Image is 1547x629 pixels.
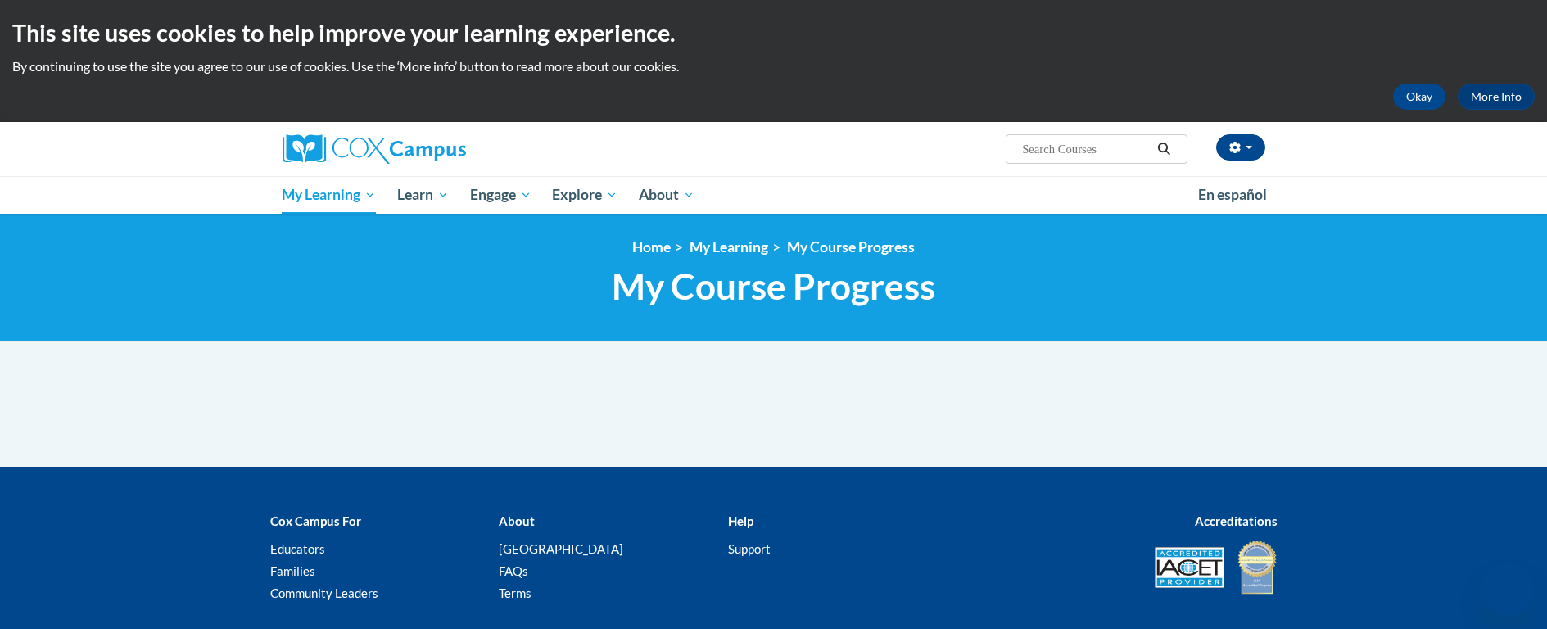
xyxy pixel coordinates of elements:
p: By continuing to use the site you agree to our use of cookies. Use the ‘More info’ button to read... [12,57,1535,75]
span: My Course Progress [612,265,935,308]
img: Cox Campus [283,134,466,164]
a: Engage [459,176,542,214]
a: FAQs [499,563,528,578]
img: IDA® Accredited [1237,539,1278,596]
a: Families [270,563,315,578]
a: En español [1187,178,1278,212]
a: Terms [499,586,531,600]
button: Okay [1393,84,1445,110]
a: Community Leaders [270,586,378,600]
span: Learn [397,185,449,205]
b: Cox Campus For [270,514,361,528]
button: Account Settings [1216,134,1265,161]
b: Help [728,514,753,528]
a: My Learning [272,176,387,214]
a: Home [632,238,671,256]
b: About [499,514,535,528]
h2: This site uses cookies to help improve your learning experience. [12,16,1535,49]
span: My Learning [282,185,376,205]
a: About [628,176,705,214]
iframe: Button to launch messaging window [1481,563,1534,616]
a: Learn [387,176,459,214]
span: Engage [470,185,531,205]
a: Explore [541,176,628,214]
a: Support [728,541,771,556]
button: Search [1151,139,1176,159]
a: [GEOGRAPHIC_DATA] [499,541,623,556]
span: About [639,185,694,205]
a: More Info [1458,84,1535,110]
a: My Learning [690,238,768,256]
span: Explore [552,185,617,205]
a: Educators [270,541,325,556]
b: Accreditations [1195,514,1278,528]
a: Cox Campus [283,134,594,164]
input: Search Courses [1020,139,1151,159]
a: My Course Progress [787,238,915,256]
span: En español [1198,186,1267,203]
div: Main menu [258,176,1290,214]
img: Accredited IACET® Provider [1155,547,1224,588]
